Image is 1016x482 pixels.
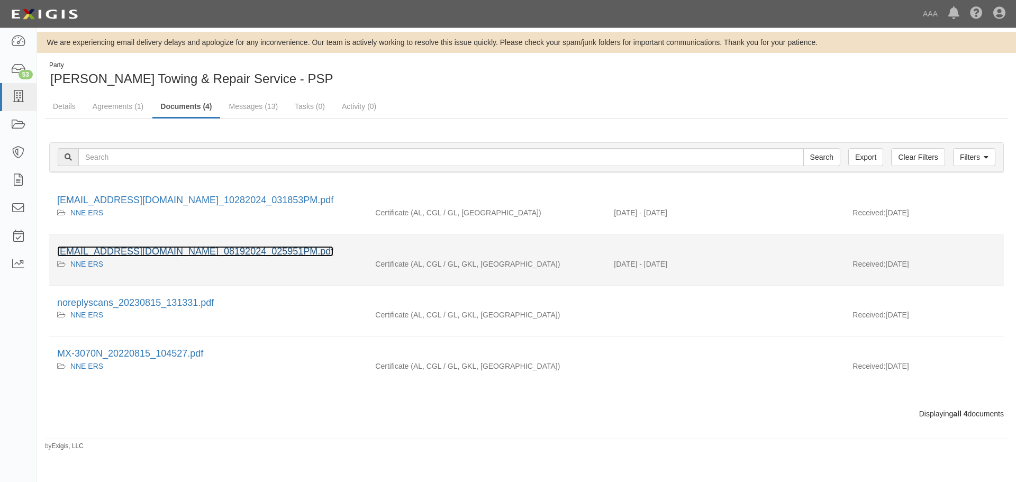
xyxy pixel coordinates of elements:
div: We are experiencing email delivery delays and apologize for any inconvenience. Our team is active... [37,37,1016,48]
span: [PERSON_NAME] Towing & Repair Service - PSP [50,71,333,86]
small: by [45,442,84,451]
div: NNE ERS [57,361,359,371]
a: [EMAIL_ADDRESS][DOMAIN_NAME]_08192024_025951PM.pdf [57,246,333,257]
p: Received: [852,310,885,320]
a: Export [848,148,883,166]
input: Search [78,148,804,166]
input: Search [803,148,840,166]
div: [DATE] [845,207,1004,223]
div: NNE ERS [57,259,359,269]
div: noreplyscans_20230815_131331.pdf [57,296,996,310]
div: noreplyscans@pnlsolutions.net_10282024_031853PM.pdf [57,194,996,207]
i: Help Center - Complianz [970,7,983,20]
div: Effective 10/25/2024 - Expiration 10/25/2025 [606,207,845,218]
a: Agreements (1) [85,96,151,117]
div: [DATE] [845,310,1004,325]
a: Tasks (0) [287,96,333,117]
div: Effective - Expiration [606,361,845,361]
div: Auto Liability Commercial General Liability / Garage Liability Garage Keepers Liability On-Hook [367,361,606,371]
div: NNE ERS [57,310,359,320]
div: noreplyscans@pnlsolutions.net_08192024_025951PM.pdf [57,245,996,259]
a: Details [45,96,84,117]
div: Morgan's Towing & Repair Service - PSP [45,61,519,88]
div: [DATE] [845,259,1004,275]
a: MX-3070N_20220815_104527.pdf [57,348,203,359]
div: Auto Liability Commercial General Liability / Garage Liability On-Hook [367,207,606,218]
div: Displaying documents [41,408,1012,419]
a: Filters [953,148,995,166]
a: Exigis, LLC [52,442,84,450]
div: Auto Liability Commercial General Liability / Garage Liability Garage Keepers Liability On-Hook [367,310,606,320]
a: Messages (13) [221,96,286,117]
a: Documents (4) [152,96,220,119]
a: AAA [918,3,943,24]
div: MX-3070N_20220815_104527.pdf [57,347,996,361]
a: NNE ERS [70,208,103,217]
a: Activity (0) [334,96,384,117]
div: Effective 08/15/2024 - Expiration 08/15/2025 [606,259,845,269]
a: [EMAIL_ADDRESS][DOMAIN_NAME]_10282024_031853PM.pdf [57,195,333,205]
a: NNE ERS [70,362,103,370]
div: Party [49,61,333,70]
a: noreplyscans_20230815_131331.pdf [57,297,214,308]
b: all 4 [953,410,967,418]
a: NNE ERS [70,311,103,319]
p: Received: [852,207,885,218]
p: Received: [852,259,885,269]
div: 53 [19,70,33,79]
p: Received: [852,361,885,371]
div: NNE ERS [57,207,359,218]
div: [DATE] [845,361,1004,377]
img: logo-5460c22ac91f19d4615b14bd174203de0afe785f0fc80cf4dbbc73dc1793850b.png [8,5,81,24]
a: NNE ERS [70,260,103,268]
a: Clear Filters [891,148,945,166]
div: Auto Liability Commercial General Liability / Garage Liability Garage Keepers Liability On-Hook [367,259,606,269]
